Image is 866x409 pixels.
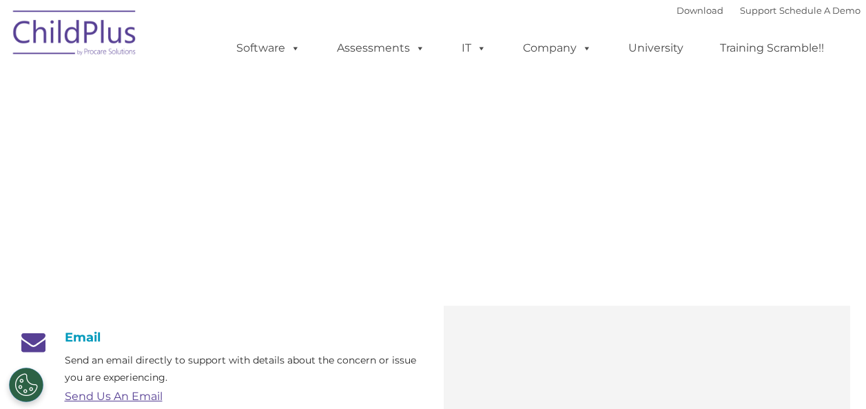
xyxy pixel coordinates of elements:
[509,34,606,62] a: Company
[677,5,860,16] font: |
[65,352,423,386] p: Send an email directly to support with details about the concern or issue you are experiencing.
[9,368,43,402] button: Cookies Settings
[223,34,314,62] a: Software
[615,34,697,62] a: University
[6,1,144,70] img: ChildPlus by Procare Solutions
[779,5,860,16] a: Schedule A Demo
[65,390,163,403] a: Send Us An Email
[740,5,776,16] a: Support
[448,34,500,62] a: IT
[323,34,439,62] a: Assessments
[17,330,423,345] h4: Email
[706,34,838,62] a: Training Scramble!!
[677,5,723,16] a: Download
